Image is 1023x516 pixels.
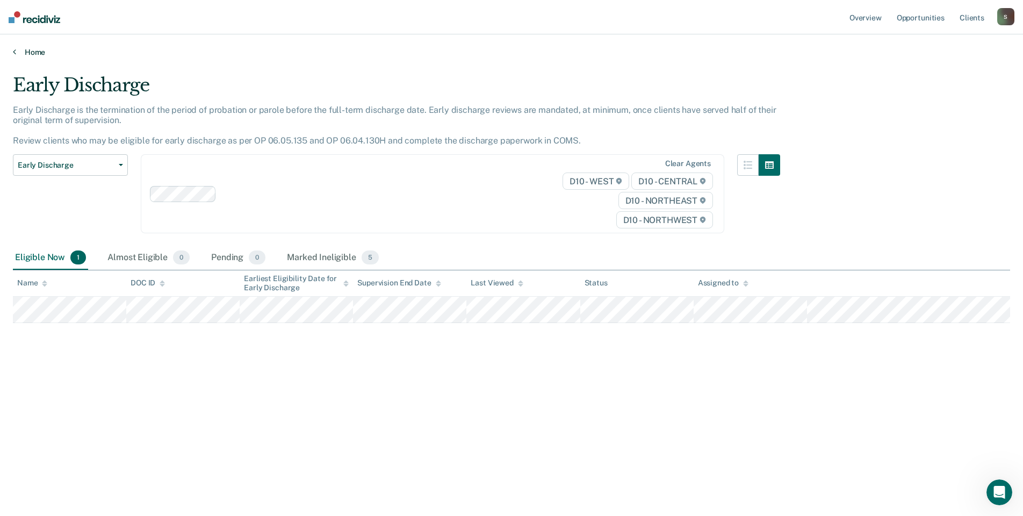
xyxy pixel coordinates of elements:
div: Early Discharge [13,74,780,105]
div: Supervision End Date [357,278,441,288]
div: Pending0 [209,246,268,270]
div: Clear agents [665,159,711,168]
div: Status [585,278,608,288]
p: Early Discharge is the termination of the period of probation or parole before the full-term disc... [13,105,776,146]
iframe: Intercom live chat [986,479,1012,505]
span: D10 - CENTRAL [631,173,713,190]
span: D10 - WEST [563,173,629,190]
div: Last Viewed [471,278,523,288]
img: Recidiviz [9,11,60,23]
div: Eligible Now1 [13,246,88,270]
button: Early Discharge [13,154,128,176]
span: D10 - NORTHWEST [616,211,713,228]
span: 0 [173,250,190,264]
span: 0 [249,250,265,264]
div: Marked Ineligible5 [285,246,381,270]
div: Almost Eligible0 [105,246,192,270]
div: Assigned to [698,278,748,288]
span: 5 [362,250,379,264]
a: Home [13,47,1010,57]
button: S [997,8,1014,25]
div: Earliest Eligibility Date for Early Discharge [244,274,349,292]
div: DOC ID [131,278,165,288]
span: 1 [70,250,86,264]
span: Early Discharge [18,161,114,170]
span: D10 - NORTHEAST [618,192,713,209]
div: Name [17,278,47,288]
